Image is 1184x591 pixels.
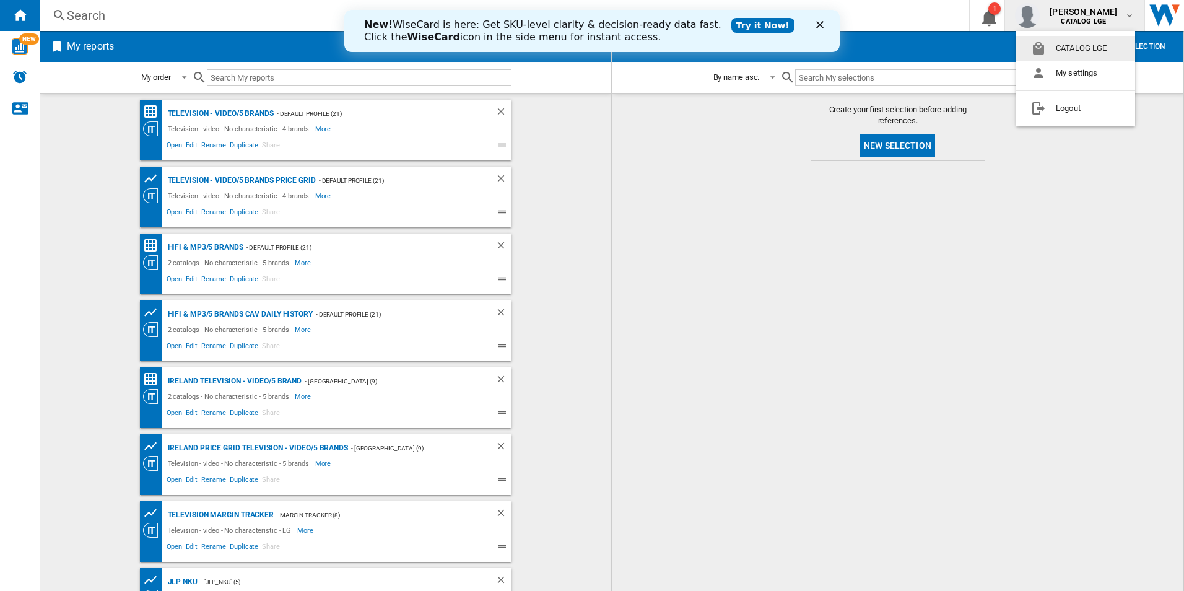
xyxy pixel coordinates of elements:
div: Close [472,11,484,19]
button: CATALOG LGE [1016,36,1135,61]
button: My settings [1016,61,1135,85]
iframe: Intercom live chat banner [344,10,840,52]
button: Logout [1016,96,1135,121]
